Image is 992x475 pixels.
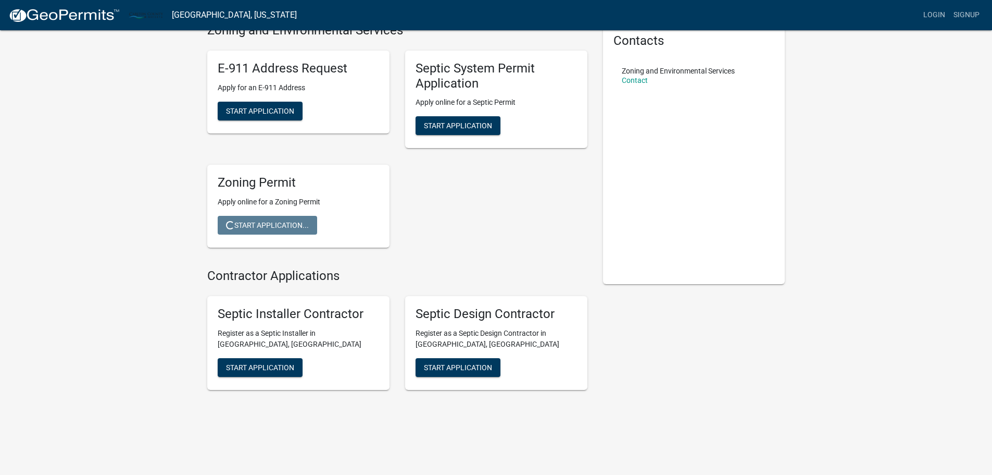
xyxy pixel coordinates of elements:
p: Apply online for a Septic Permit [416,97,577,108]
button: Start Application [218,102,303,120]
img: Carlton County, Minnesota [128,8,164,22]
h4: Zoning and Environmental Services [207,23,587,38]
span: Start Application [424,363,492,371]
span: Start Application [424,121,492,130]
a: [GEOGRAPHIC_DATA], [US_STATE] [172,6,297,24]
p: Apply for an E-911 Address [218,82,379,93]
h4: Contractor Applications [207,269,587,284]
button: Start Application [416,116,500,135]
p: Apply online for a Zoning Permit [218,197,379,208]
h5: Septic Design Contractor [416,307,577,322]
button: Start Application [416,358,500,377]
h5: Septic System Permit Application [416,61,577,91]
h5: Septic Installer Contractor [218,307,379,322]
a: Signup [949,5,984,25]
a: Contact [622,76,648,84]
wm-workflow-list-section: Contractor Applications [207,269,587,398]
p: Register as a Septic Installer in [GEOGRAPHIC_DATA], [GEOGRAPHIC_DATA] [218,328,379,350]
p: Register as a Septic Design Contractor in [GEOGRAPHIC_DATA], [GEOGRAPHIC_DATA] [416,328,577,350]
span: Start Application [226,106,294,115]
h5: Contacts [613,33,775,48]
p: Zoning and Environmental Services [622,67,735,75]
button: Start Application... [218,216,317,235]
span: Start Application... [226,221,309,229]
a: Login [919,5,949,25]
h5: E-911 Address Request [218,61,379,76]
span: Start Application [226,363,294,371]
h5: Zoning Permit [218,175,379,190]
button: Start Application [218,358,303,377]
